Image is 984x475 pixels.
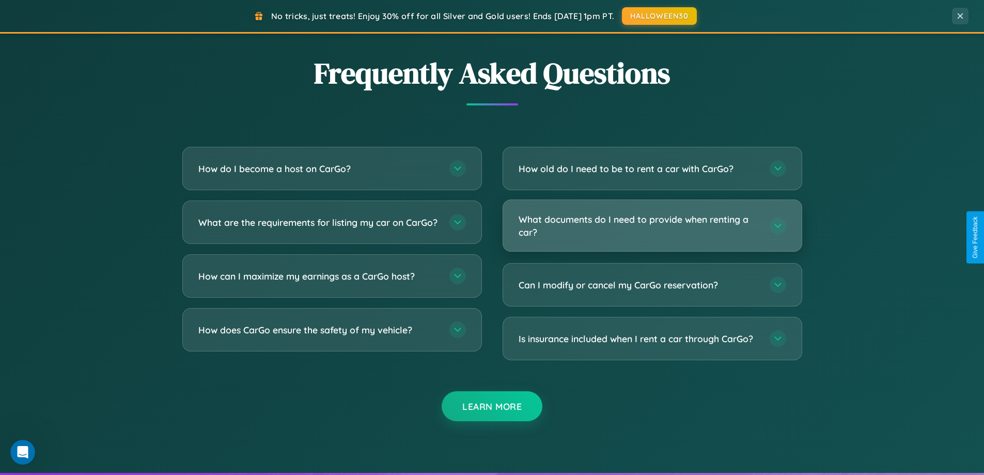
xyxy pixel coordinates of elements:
[271,11,614,21] span: No tricks, just treats! Enjoy 30% off for all Silver and Gold users! Ends [DATE] 1pm PT.
[198,324,439,336] h3: How does CarGo ensure the safety of my vehicle?
[10,440,35,465] iframe: Intercom live chat
[182,53,802,93] h2: Frequently Asked Questions
[972,217,979,258] div: Give Feedback
[622,7,697,25] button: HALLOWEEN30
[519,279,759,292] h3: Can I modify or cancel my CarGo reservation?
[519,332,759,345] h3: Is insurance included when I rent a car through CarGo?
[519,213,759,238] h3: What documents do I need to provide when renting a car?
[198,216,439,229] h3: What are the requirements for listing my car on CarGo?
[198,162,439,175] h3: How do I become a host on CarGo?
[519,162,759,175] h3: How old do I need to be to rent a car with CarGo?
[442,391,542,421] button: Learn More
[198,270,439,283] h3: How can I maximize my earnings as a CarGo host?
